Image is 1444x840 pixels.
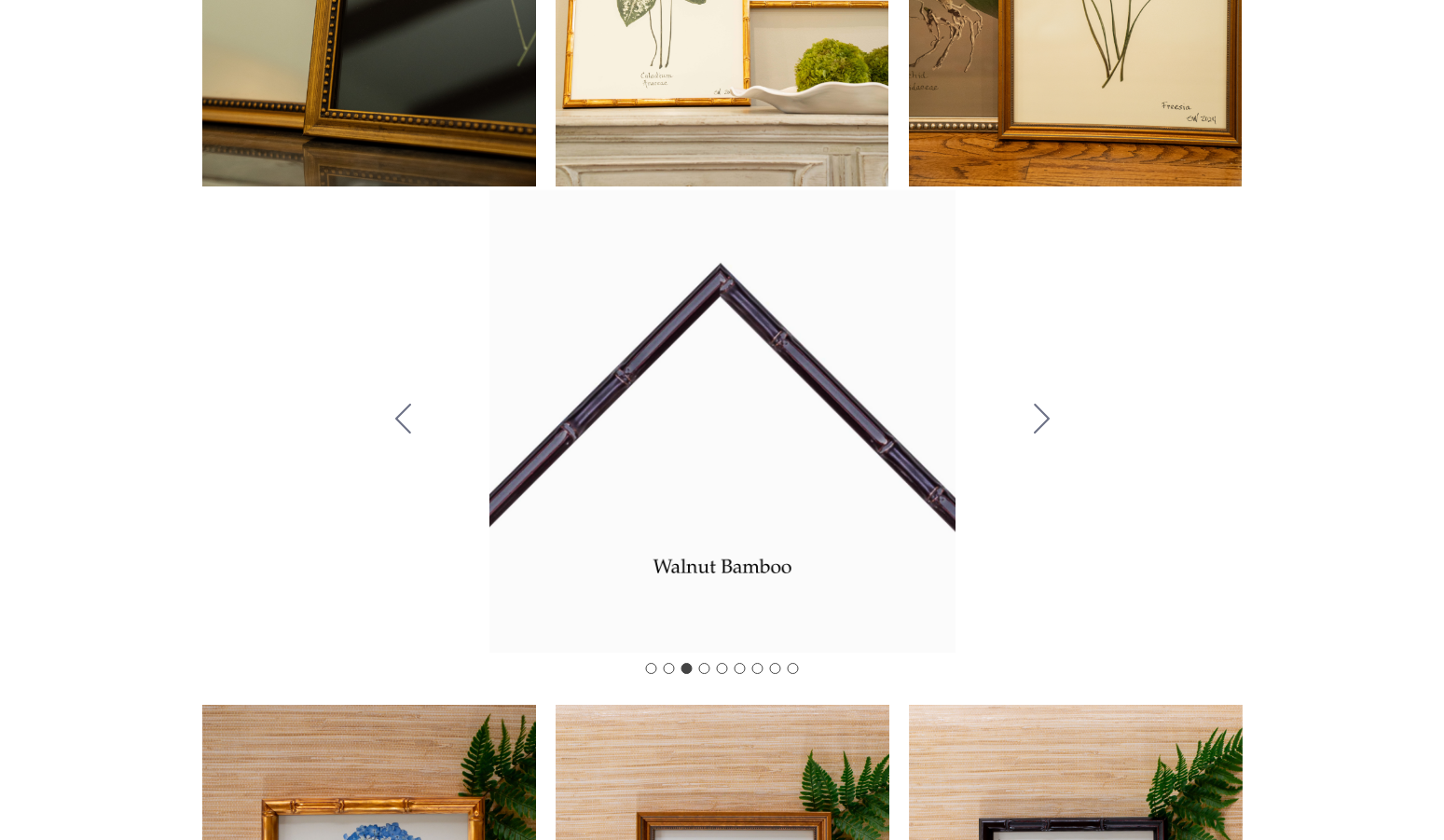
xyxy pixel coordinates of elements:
button: Go to slide 1 [646,663,657,674]
button: Go to slide 2 [378,341,427,498]
button: Go to slide 4 [699,663,710,674]
button: Go to slide 8 [770,663,781,674]
button: Go to slide 7 [752,663,763,674]
button: Go to slide 5 [717,663,728,674]
button: Go to slide 4 [1017,341,1066,498]
button: Go to slide 9 [788,663,799,674]
button: Go to slide 2 [664,663,675,674]
button: Go to slide 3 [681,663,693,674]
button: Go to slide 6 [735,663,746,674]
